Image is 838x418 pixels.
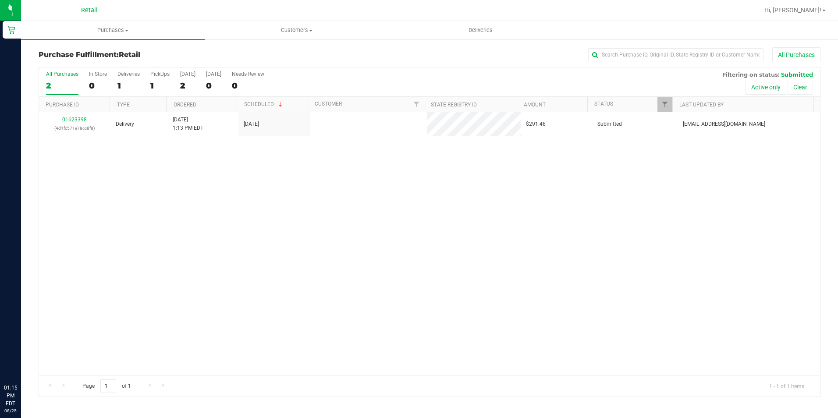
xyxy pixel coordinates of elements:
[174,102,196,108] a: Ordered
[683,120,765,128] span: [EMAIL_ADDRESS][DOMAIN_NAME]
[657,97,672,112] a: Filter
[788,80,813,95] button: Clear
[89,81,107,91] div: 0
[180,81,195,91] div: 2
[117,81,140,91] div: 1
[117,102,130,108] a: Type
[389,21,572,39] a: Deliveries
[722,71,779,78] span: Filtering on status:
[116,120,134,128] span: Delivery
[244,120,259,128] span: [DATE]
[81,7,98,14] span: Retail
[772,47,820,62] button: All Purchases
[117,71,140,77] div: Deliveries
[597,120,622,128] span: Submitted
[457,26,504,34] span: Deliveries
[315,101,342,107] a: Customer
[594,101,613,107] a: Status
[746,80,786,95] button: Active only
[180,71,195,77] div: [DATE]
[781,71,813,78] span: Submitted
[119,50,140,59] span: Retail
[150,81,170,91] div: 1
[205,21,388,39] a: Customers
[150,71,170,77] div: PickUps
[232,71,264,77] div: Needs Review
[232,81,264,91] div: 0
[62,117,87,123] a: 01623398
[44,124,105,132] p: (4d1fc571e78cc8f8)
[524,102,546,108] a: Amount
[100,379,116,393] input: 1
[21,21,205,39] a: Purchases
[206,81,221,91] div: 0
[46,81,78,91] div: 2
[4,407,17,414] p: 08/25
[244,101,284,107] a: Scheduled
[4,384,17,407] p: 01:15 PM EDT
[89,71,107,77] div: In Store
[46,71,78,77] div: All Purchases
[526,120,546,128] span: $291.46
[679,102,724,108] a: Last Updated By
[75,379,138,393] span: Page of 1
[9,348,35,374] iframe: Resource center
[46,102,79,108] a: Purchase ID
[7,25,15,34] inline-svg: Retail
[764,7,821,14] span: Hi, [PERSON_NAME]!
[409,97,424,112] a: Filter
[39,51,299,59] h3: Purchase Fulfillment:
[205,26,388,34] span: Customers
[588,48,763,61] input: Search Purchase ID, Original ID, State Registry ID or Customer Name...
[173,116,203,132] span: [DATE] 1:13 PM EDT
[206,71,221,77] div: [DATE]
[762,379,811,393] span: 1 - 1 of 1 items
[431,102,477,108] a: State Registry ID
[21,26,205,34] span: Purchases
